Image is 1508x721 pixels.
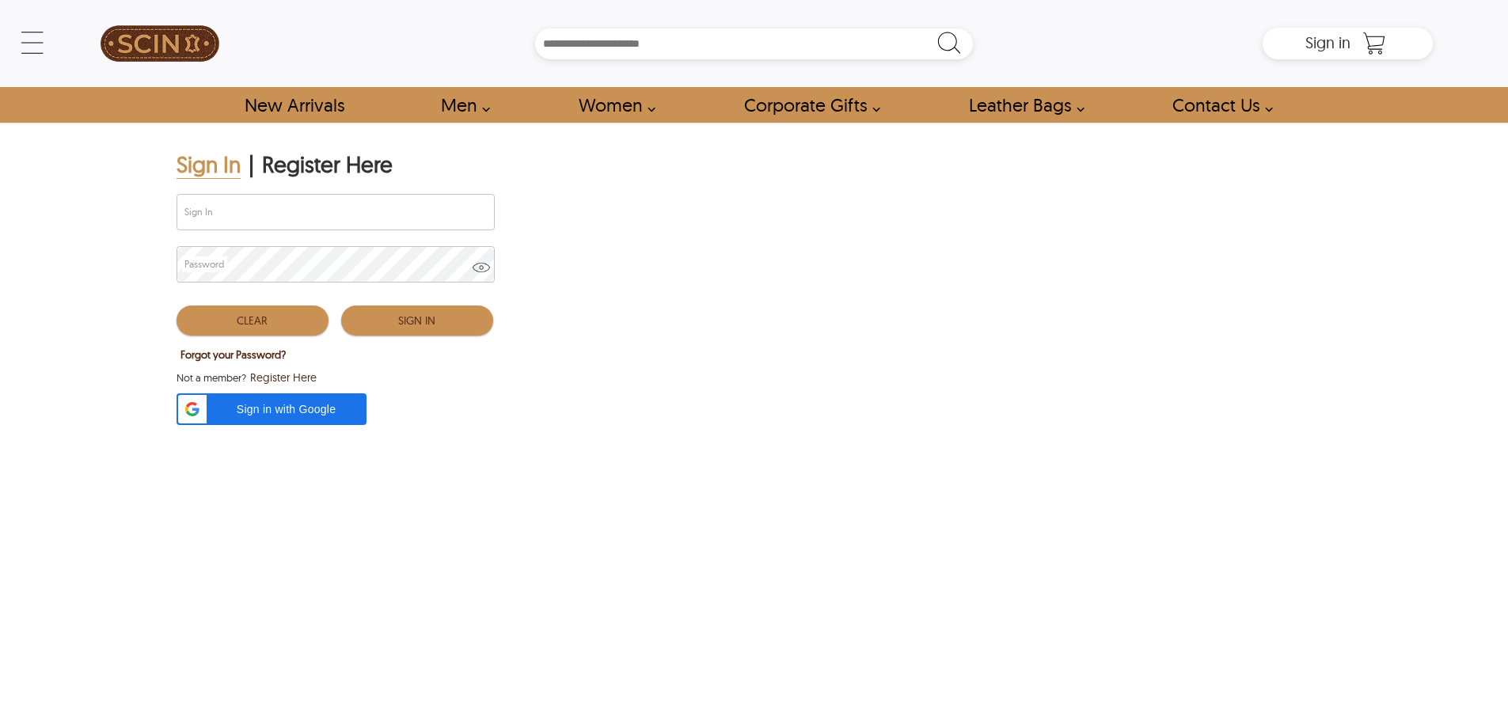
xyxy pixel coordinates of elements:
button: Clear [177,305,329,336]
img: SCIN [101,8,219,79]
span: Sign in [1305,32,1350,52]
div: Sign In [177,150,241,179]
span: Not a member? [177,370,246,385]
div: | [249,150,254,179]
span: Register Here [250,370,317,385]
a: Shop Women Leather Jackets [560,87,664,123]
div: Register Here [262,150,393,179]
button: Forgot your Password? [177,344,290,365]
a: SCIN [75,8,245,79]
a: Shop Leather Bags [951,87,1093,123]
a: Shopping Cart [1358,32,1390,55]
a: shop men's leather jackets [423,87,499,123]
a: Shop New Arrivals [226,87,362,123]
div: Sign in with Google [177,393,367,425]
a: contact-us [1154,87,1282,123]
iframe: chat widget [1410,622,1508,697]
a: Sign in [1305,38,1350,51]
span: Sign in with Google [216,401,357,417]
a: Shop Leather Corporate Gifts [726,87,889,123]
button: Sign In [341,305,493,336]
